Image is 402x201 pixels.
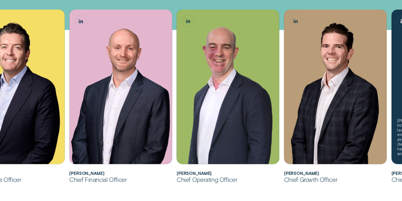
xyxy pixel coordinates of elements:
h2: Sam Harding [177,171,279,176]
div: Chief Growth Officer [284,176,387,183]
h2: James Goodwin [284,171,387,176]
a: Sam Harding, Chief Operating Officer LinkedIn button [182,16,194,27]
div: Chief Financial Officer [69,176,172,183]
div: Sam Harding, Chief Operating Officer [177,10,279,164]
h2: Matthew Lewis [69,171,172,176]
img: James Goodwin [284,10,387,164]
div: James Goodwin, Chief Growth Officer [284,10,387,164]
img: Matthew Lewis [69,10,172,164]
div: Chief Operating Officer [177,176,279,183]
a: Matthew Lewis, Chief Financial Officer LinkedIn button [75,16,87,27]
a: James Goodwin, Chief Growth Officer LinkedIn button [290,16,301,27]
img: Sam Harding [177,10,279,164]
div: Matthew Lewis, Chief Financial Officer [69,10,172,164]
